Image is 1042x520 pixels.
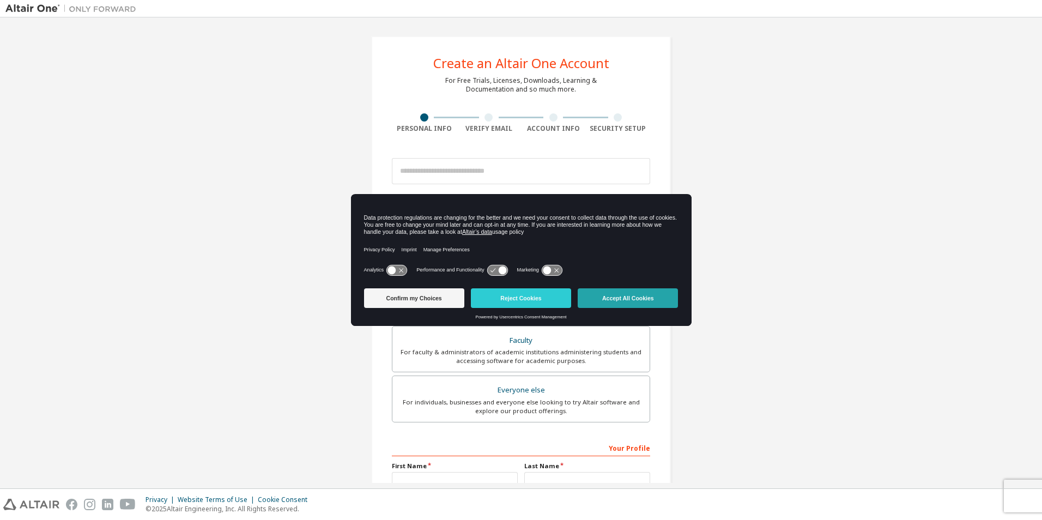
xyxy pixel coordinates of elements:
[392,439,650,456] div: Your Profile
[392,462,518,470] label: First Name
[258,495,314,504] div: Cookie Consent
[102,499,113,510] img: linkedin.svg
[586,124,651,133] div: Security Setup
[5,3,142,14] img: Altair One
[457,124,522,133] div: Verify Email
[521,124,586,133] div: Account Info
[399,383,643,398] div: Everyone else
[524,462,650,470] label: Last Name
[433,57,609,70] div: Create an Altair One Account
[399,348,643,365] div: For faculty & administrators of academic institutions administering students and accessing softwa...
[178,495,258,504] div: Website Terms of Use
[66,499,77,510] img: facebook.svg
[120,499,136,510] img: youtube.svg
[84,499,95,510] img: instagram.svg
[3,499,59,510] img: altair_logo.svg
[445,76,597,94] div: For Free Trials, Licenses, Downloads, Learning & Documentation and so much more.
[146,504,314,513] p: © 2025 Altair Engineering, Inc. All Rights Reserved.
[146,495,178,504] div: Privacy
[399,333,643,348] div: Faculty
[399,398,643,415] div: For individuals, businesses and everyone else looking to try Altair software and explore our prod...
[392,124,457,133] div: Personal Info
